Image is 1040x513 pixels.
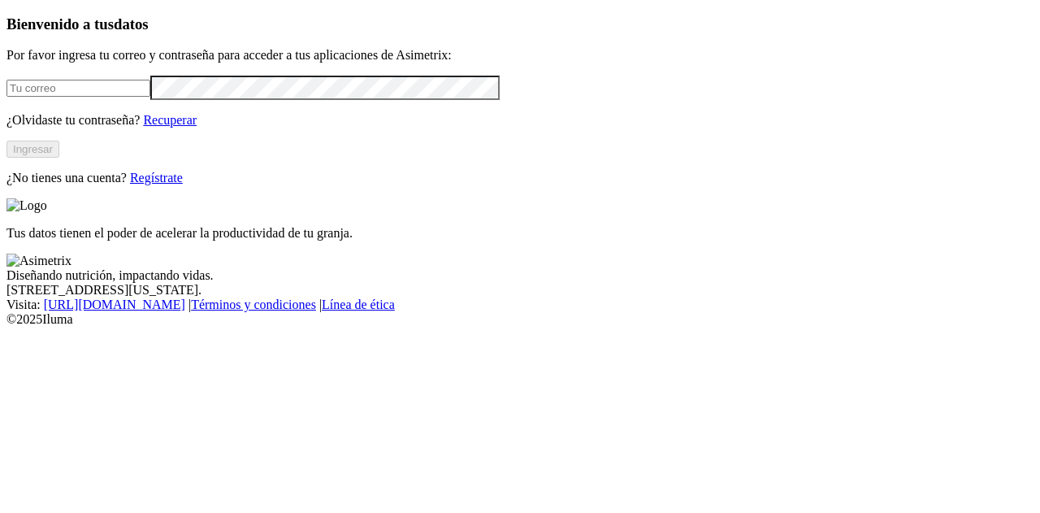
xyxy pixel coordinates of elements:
h3: Bienvenido a tus [6,15,1033,33]
div: [STREET_ADDRESS][US_STATE]. [6,283,1033,298]
p: ¿No tienes una cuenta? [6,171,1033,185]
a: [URL][DOMAIN_NAME] [44,298,185,311]
input: Tu correo [6,80,150,97]
a: Línea de ética [322,298,395,311]
p: Por favor ingresa tu correo y contraseña para acceder a tus aplicaciones de Asimetrix: [6,48,1033,63]
span: datos [114,15,149,33]
a: Términos y condiciones [191,298,316,311]
p: ¿Olvidaste tu contraseña? [6,113,1033,128]
img: Logo [6,198,47,213]
a: Recuperar [143,113,197,127]
p: Tus datos tienen el poder de acelerar la productividad de tu granja. [6,226,1033,241]
a: Regístrate [130,171,183,185]
div: Diseñando nutrición, impactando vidas. [6,268,1033,283]
button: Ingresar [6,141,59,158]
div: © 2025 Iluma [6,312,1033,327]
img: Asimetrix [6,254,71,268]
div: Visita : | | [6,298,1033,312]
